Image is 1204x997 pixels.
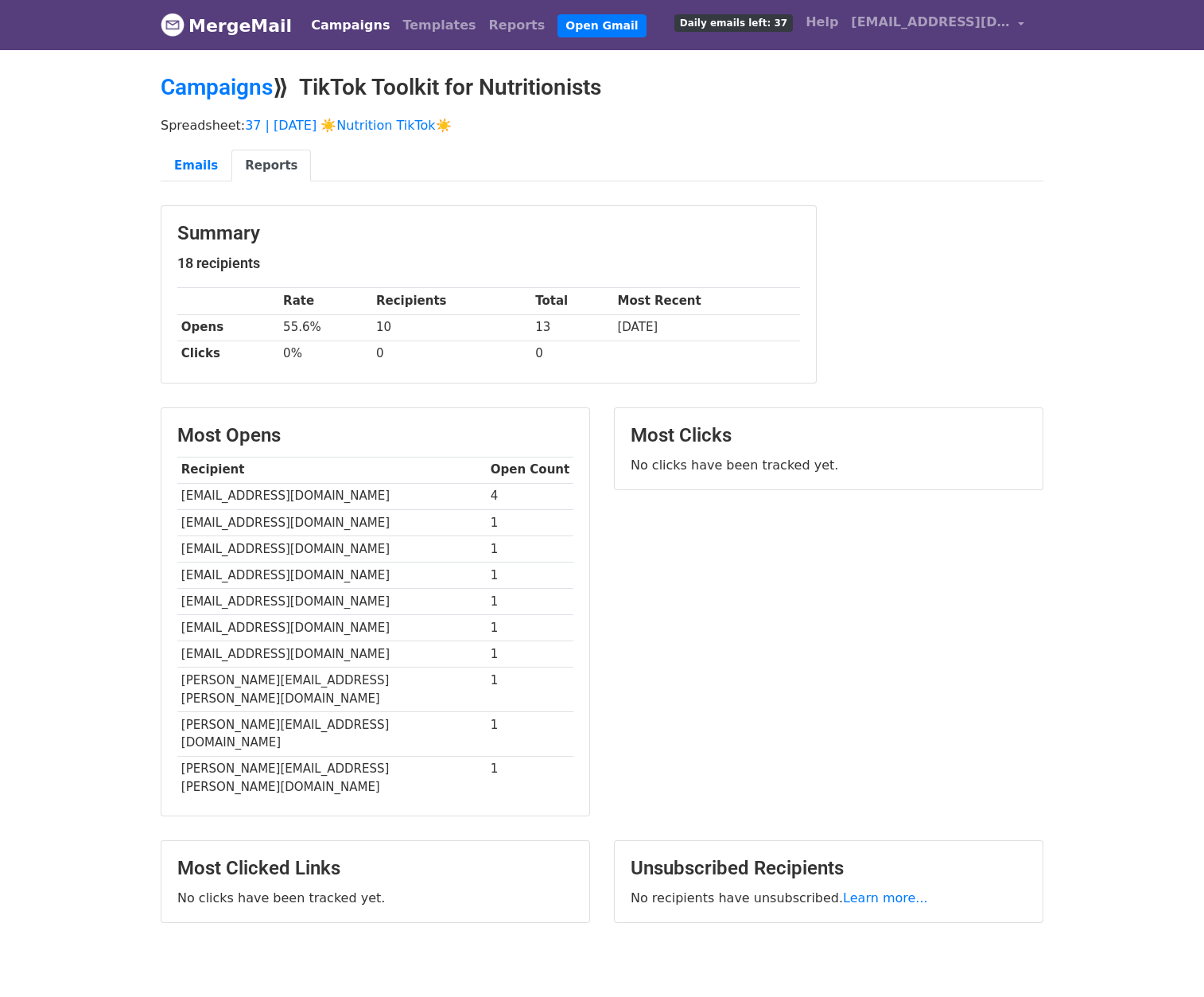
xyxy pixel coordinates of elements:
td: [EMAIL_ADDRESS][DOMAIN_NAME] [177,562,487,588]
p: No clicks have been tracked yet. [631,457,1027,473]
a: MergeMail [161,9,292,42]
span: [EMAIL_ADDRESS][DOMAIN_NAME] [851,13,1010,32]
td: 1 [487,535,573,562]
th: Clicks [177,341,279,367]
td: 1 [487,615,573,641]
a: Daily emails left: 37 [668,6,799,38]
td: [EMAIL_ADDRESS][DOMAIN_NAME] [177,589,487,615]
a: Open Gmail [557,14,646,37]
td: [PERSON_NAME][EMAIL_ADDRESS][PERSON_NAME][DOMAIN_NAME] [177,756,487,800]
a: Learn more... [843,890,928,905]
td: 55.6% [279,314,372,341]
td: [EMAIL_ADDRESS][DOMAIN_NAME] [177,483,487,509]
span: Daily emails left: 37 [674,14,793,32]
td: 0% [279,341,372,367]
a: [EMAIL_ADDRESS][DOMAIN_NAME] [845,6,1031,44]
th: Opens [177,314,279,341]
th: Open Count [487,457,573,483]
td: 0 [372,341,531,367]
h3: Summary [177,222,800,245]
th: Recipient [177,457,487,483]
a: Campaigns [305,10,396,41]
td: 13 [531,314,613,341]
td: 4 [487,483,573,509]
td: [PERSON_NAME][EMAIL_ADDRESS][PERSON_NAME][DOMAIN_NAME] [177,668,487,712]
td: 1 [487,711,573,756]
a: Emails [161,150,231,182]
td: [EMAIL_ADDRESS][DOMAIN_NAME] [177,615,487,641]
td: 1 [487,756,573,800]
a: Help [799,6,845,38]
td: 1 [487,589,573,615]
td: 0 [531,341,613,367]
h3: Unsubscribed Recipients [631,857,1027,880]
a: Campaigns [161,74,273,100]
td: [EMAIL_ADDRESS][DOMAIN_NAME] [177,509,487,535]
p: Spreadsheet: [161,117,1043,134]
td: [DATE] [614,314,800,341]
h5: 18 recipients [177,255,800,272]
td: 10 [372,314,531,341]
td: [PERSON_NAME][EMAIL_ADDRESS][DOMAIN_NAME] [177,711,487,756]
h3: Most Clicked Links [177,857,573,880]
a: Reports [231,150,311,182]
th: Total [531,288,613,314]
p: No recipients have unsubscribed. [631,890,1027,906]
td: 1 [487,562,573,588]
a: Templates [396,10,482,41]
p: No clicks have been tracked yet. [177,890,573,906]
h2: ⟫ TikTok Toolkit for Nutritionists [161,74,1043,101]
img: MergeMail logo [161,13,184,37]
h3: Most Opens [177,424,573,447]
h3: Most Clicks [631,424,1027,447]
td: 1 [487,509,573,535]
th: Recipients [372,288,531,314]
td: [EMAIL_ADDRESS][DOMAIN_NAME] [177,535,487,562]
th: Most Recent [614,288,800,314]
td: [EMAIL_ADDRESS][DOMAIN_NAME] [177,641,487,668]
a: 37 | [DATE] ☀️Nutrition TikTok☀️ [245,118,451,133]
a: Reports [483,10,552,41]
iframe: Chat Widget [1124,921,1204,997]
th: Rate [279,288,372,314]
td: 1 [487,641,573,668]
td: 1 [487,668,573,712]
